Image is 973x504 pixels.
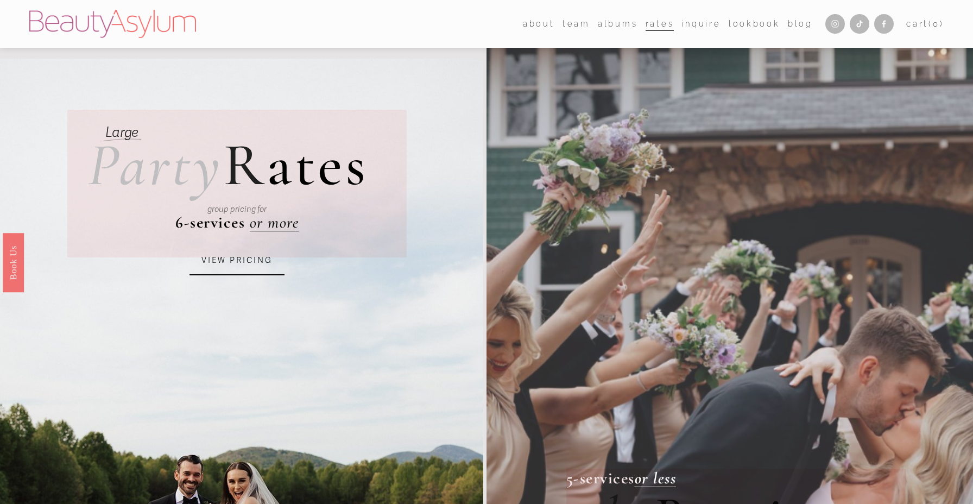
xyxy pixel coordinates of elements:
span: team [563,17,590,31]
a: Lookbook [729,16,780,32]
img: Beauty Asylum | Bridal Hair &amp; Makeup Charlotte &amp; Atlanta [29,10,196,38]
a: TikTok [850,14,869,34]
a: 0 items in cart [906,17,944,31]
a: or less [635,469,676,488]
a: folder dropdown [523,16,555,32]
a: VIEW PRICING [189,246,285,275]
a: Rates [646,16,674,32]
a: Facebook [874,14,894,34]
span: 0 [933,19,940,28]
a: folder dropdown [563,16,590,32]
a: albums [598,16,637,32]
h2: ates [88,135,368,196]
span: ( ) [928,19,944,28]
span: about [523,17,555,31]
em: group pricing for [207,204,267,214]
a: Instagram [825,14,845,34]
em: Party [88,129,223,201]
a: Inquire [682,16,721,32]
span: R [223,129,267,201]
a: Book Us [3,233,24,292]
em: Large [105,124,138,141]
a: Blog [788,16,813,32]
strong: 5-services [566,469,635,488]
